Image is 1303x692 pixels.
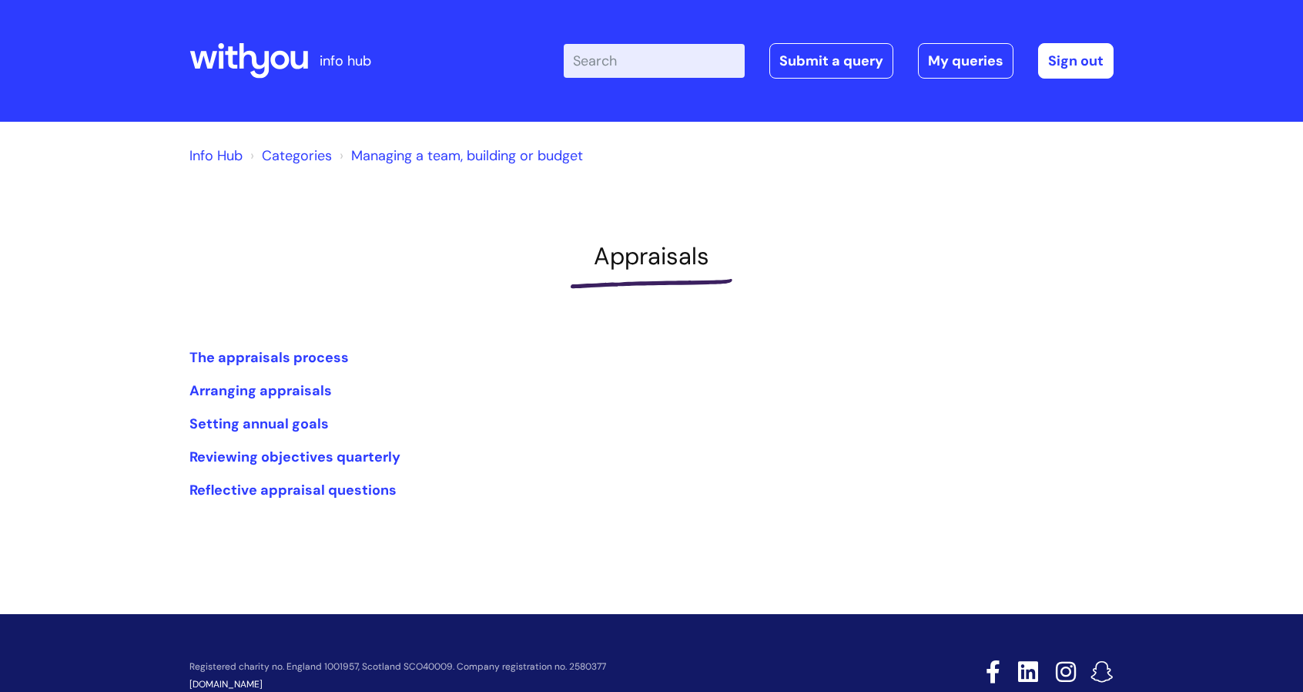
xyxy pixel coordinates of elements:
[564,43,1114,79] div: | -
[189,415,329,433] a: Setting annual goals
[1038,43,1114,79] a: Sign out
[189,381,332,400] a: Arranging appraisals
[189,481,397,499] a: Reflective appraisal questions
[189,662,876,672] p: Registered charity no. England 1001957, Scotland SCO40009. Company registration no. 2580377
[189,348,349,367] a: The appraisals process
[320,49,371,73] p: info hub
[189,146,243,165] a: Info Hub
[262,146,332,165] a: Categories
[336,143,583,168] li: Managing a team, building or budget
[246,143,332,168] li: Solution home
[189,678,263,690] a: [DOMAIN_NAME]
[564,44,745,78] input: Search
[189,242,1114,270] h1: Appraisals
[351,146,583,165] a: Managing a team, building or budget
[769,43,893,79] a: Submit a query
[918,43,1013,79] a: My queries
[189,448,400,466] a: Reviewing objectives quarterly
